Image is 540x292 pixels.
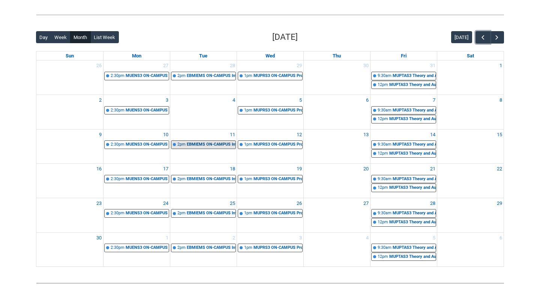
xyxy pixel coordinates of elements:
[95,198,103,209] a: Go to November 23, 2025
[111,210,124,217] div: 2:30pm
[170,198,237,232] td: Go to November 25, 2025
[177,210,186,217] div: 2pm
[303,232,370,266] td: Go to December 4, 2025
[111,73,124,79] div: 2:30pm
[389,116,436,122] div: MUPTAS3 Theory and Aural Studies 3 (part 2) | [GEOGRAPHIC_DATA] ([GEOGRAPHIC_DATA].) (capacity x2...
[362,129,370,140] a: Go to November 13, 2025
[437,198,504,232] td: Go to November 29, 2025
[170,60,237,95] td: Go to October 28, 2025
[162,164,170,174] a: Go to November 17, 2025
[36,11,504,19] img: REDU_GREY_LINE
[272,31,298,44] h2: [DATE]
[97,95,103,105] a: Go to November 2, 2025
[295,164,303,174] a: Go to November 19, 2025
[244,210,252,217] div: 1pm
[370,232,437,266] td: Go to December 5, 2025
[177,73,186,79] div: 2pm
[378,151,388,157] div: 12pm
[36,198,103,232] td: Go to November 23, 2025
[64,51,75,60] a: Sunday
[362,198,370,209] a: Go to November 27, 2025
[393,73,436,79] div: MUPTAS3 Theory and Aural Studies 3 (part 1) | Room 105 ([GEOGRAPHIC_DATA].) (capacity x30ppl) | [...
[378,82,388,88] div: 12pm
[378,219,388,226] div: 12pm
[437,95,504,129] td: Go to November 8, 2025
[103,129,170,164] td: Go to November 10, 2025
[70,31,91,43] button: Month
[475,31,490,44] button: Previous Month
[451,31,472,43] button: [DATE]
[378,141,391,148] div: 9:30am
[389,254,436,260] div: MUPTAS3 Theory and Aural Studies 3 (part 2) | [GEOGRAPHIC_DATA] ([GEOGRAPHIC_DATA].) (capacity x2...
[253,210,302,217] div: MUPRS3 ON-CAMPUS Professional Practice 1 SONGWRITING WORKSHOP STAGE 3 WED 1:00 | [GEOGRAPHIC_DATA...
[253,141,302,148] div: MUPRS3 ON-CAMPUS Professional Practice 1 SONGWRITING WORKSHOP STAGE 3 WED 1:00 | [GEOGRAPHIC_DATA...
[303,164,370,198] td: Go to November 20, 2025
[36,164,103,198] td: Go to November 16, 2025
[177,141,186,148] div: 2pm
[303,129,370,164] td: Go to November 13, 2025
[103,232,170,266] td: Go to December 1, 2025
[389,219,436,226] div: MUPTAS3 Theory and Aural Studies 3 (part 2) | [GEOGRAPHIC_DATA] ([GEOGRAPHIC_DATA].) (capacity x2...
[187,176,235,182] div: EBMIEMS ON-CAMPUS Introduction to Entertainment Management STAGE 1 | [GEOGRAPHIC_DATA].) (capacit...
[231,95,237,105] a: Go to November 4, 2025
[378,185,388,191] div: 12pm
[364,95,370,105] a: Go to November 6, 2025
[237,60,303,95] td: Go to October 29, 2025
[495,198,504,209] a: Go to November 29, 2025
[36,129,103,164] td: Go to November 9, 2025
[187,210,235,217] div: EBMIEMS ON-CAMPUS Introduction to Entertainment Management STAGE 1 | [GEOGRAPHIC_DATA].) (capacit...
[103,198,170,232] td: Go to November 24, 2025
[389,185,436,191] div: MUPTAS3 Theory and Aural Studies 3 (part 2) | [GEOGRAPHIC_DATA] ([GEOGRAPHIC_DATA].) (capacity x2...
[389,151,436,157] div: MUPTAS3 Theory and Aural Studies 3 (part 2) | [GEOGRAPHIC_DATA] ([GEOGRAPHIC_DATA].) (capacity x2...
[295,60,303,71] a: Go to October 29, 2025
[378,176,391,182] div: 9:30am
[36,232,103,266] td: Go to November 30, 2025
[244,107,252,114] div: 1pm
[429,129,437,140] a: Go to November 14, 2025
[498,60,504,71] a: Go to November 1, 2025
[198,51,209,60] a: Tuesday
[298,233,303,243] a: Go to December 3, 2025
[95,233,103,243] a: Go to November 30, 2025
[370,129,437,164] td: Go to November 14, 2025
[162,129,170,140] a: Go to November 10, 2025
[103,164,170,198] td: Go to November 17, 2025
[244,141,252,148] div: 1pm
[370,95,437,129] td: Go to November 7, 2025
[378,107,391,114] div: 9:30am
[303,60,370,95] td: Go to October 30, 2025
[253,73,302,79] div: MUPRS3 ON-CAMPUS Professional Practice 1 SONGWRITING WORKSHOP STAGE 3 WED 1:00 | [GEOGRAPHIC_DATA...
[393,210,436,217] div: MUPTAS3 Theory and Aural Studies 3 (part 1) | Room 105 ([GEOGRAPHIC_DATA].) (capacity x30ppl) | [...
[362,60,370,71] a: Go to October 30, 2025
[231,233,237,243] a: Go to December 2, 2025
[126,73,169,79] div: MUENS3 ON-CAMPUS Music Direction 1 Ensemble FORUM 3 [DATE] 2:30- | [GEOGRAPHIC_DATA] ([GEOGRAPHIC...
[298,95,303,105] a: Go to November 5, 2025
[429,60,437,71] a: Go to October 31, 2025
[437,164,504,198] td: Go to November 22, 2025
[244,73,252,79] div: 1pm
[378,73,391,79] div: 9:30am
[228,60,237,71] a: Go to October 28, 2025
[170,232,237,266] td: Go to December 2, 2025
[187,245,235,251] div: EBMIEMS ON-CAMPUS Introduction to Entertainment Management STAGE 1 | [GEOGRAPHIC_DATA].) (capacit...
[393,176,436,182] div: MUPTAS3 Theory and Aural Studies 3 (part 1) | Room 105 ([GEOGRAPHIC_DATA].) (capacity x30ppl) | [...
[378,210,391,217] div: 9:30am
[429,164,437,174] a: Go to November 21, 2025
[170,95,237,129] td: Go to November 4, 2025
[36,60,103,95] td: Go to October 26, 2025
[237,232,303,266] td: Go to December 3, 2025
[490,31,504,44] button: Next Month
[126,245,169,251] div: MUENS3 ON-CAMPUS Music Direction 1 Ensemble FORUM 3 [DATE] 2:30- | [GEOGRAPHIC_DATA] ([GEOGRAPHIC...
[378,116,388,122] div: 12pm
[389,82,436,88] div: MUPTAS3 Theory and Aural Studies 3 (part 2) | [GEOGRAPHIC_DATA] ([GEOGRAPHIC_DATA].) (capacity x2...
[303,95,370,129] td: Go to November 6, 2025
[126,141,169,148] div: MUENS3 ON-CAMPUS Music Direction 1 Ensemble FORUM 3 [DATE] 2:30- | [GEOGRAPHIC_DATA] ([GEOGRAPHIC...
[429,198,437,209] a: Go to November 28, 2025
[331,51,342,60] a: Thursday
[237,198,303,232] td: Go to November 26, 2025
[95,60,103,71] a: Go to October 26, 2025
[51,31,70,43] button: Week
[130,51,143,60] a: Monday
[164,233,170,243] a: Go to December 1, 2025
[103,95,170,129] td: Go to November 3, 2025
